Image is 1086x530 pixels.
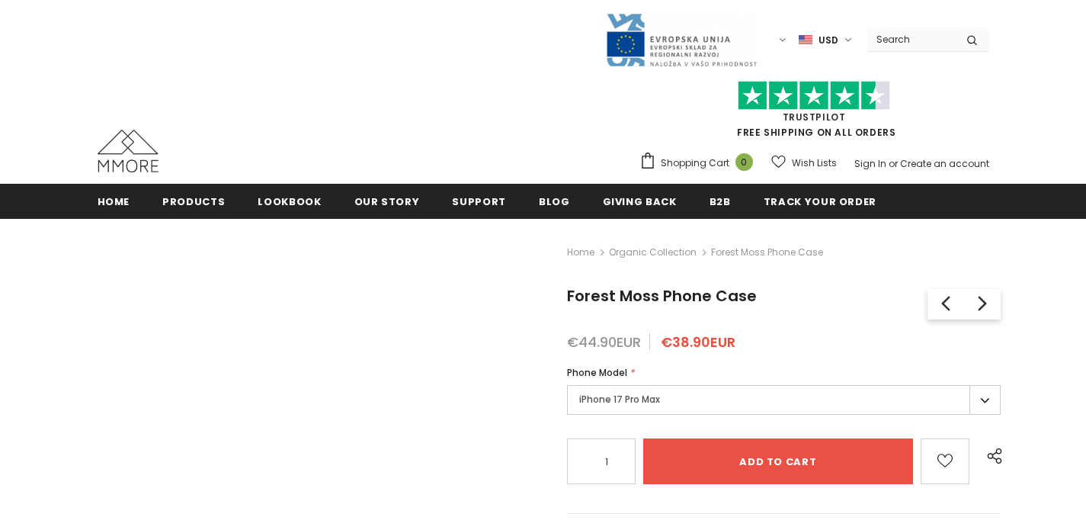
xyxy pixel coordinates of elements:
[643,438,913,484] input: Add to cart
[867,28,955,50] input: Search Site
[710,194,731,209] span: B2B
[258,194,321,209] span: Lookbook
[764,184,876,218] a: Track your order
[162,194,225,209] span: Products
[354,184,420,218] a: Our Story
[799,34,812,47] img: USD
[539,184,570,218] a: Blog
[98,130,159,172] img: MMORE Cases
[567,366,627,379] span: Phone Model
[661,332,735,352] span: €38.90EUR
[639,152,761,175] a: Shopping Cart 0
[639,88,989,139] span: FREE SHIPPING ON ALL ORDERS
[162,184,225,218] a: Products
[889,157,898,170] span: or
[771,149,837,176] a: Wish Lists
[567,243,594,262] a: Home
[452,194,506,209] span: support
[98,184,130,218] a: Home
[661,156,729,171] span: Shopping Cart
[710,184,731,218] a: B2B
[783,111,846,124] a: Trustpilot
[792,156,837,171] span: Wish Lists
[738,81,890,111] img: Trust Pilot Stars
[609,246,697,259] a: Organic Collection
[603,184,677,218] a: Giving back
[819,33,838,48] span: USD
[258,184,321,218] a: Lookbook
[98,194,130,209] span: Home
[900,157,989,170] a: Create an account
[567,385,1001,415] label: iPhone 17 Pro Max
[764,194,876,209] span: Track your order
[567,285,757,307] span: Forest Moss Phone Case
[735,153,753,171] span: 0
[854,157,886,170] a: Sign In
[603,194,677,209] span: Giving back
[711,243,823,262] span: Forest Moss Phone Case
[452,184,506,218] a: support
[605,12,758,68] img: Javni Razpis
[354,194,420,209] span: Our Story
[567,332,641,352] span: €44.90EUR
[539,194,570,209] span: Blog
[605,33,758,46] a: Javni Razpis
